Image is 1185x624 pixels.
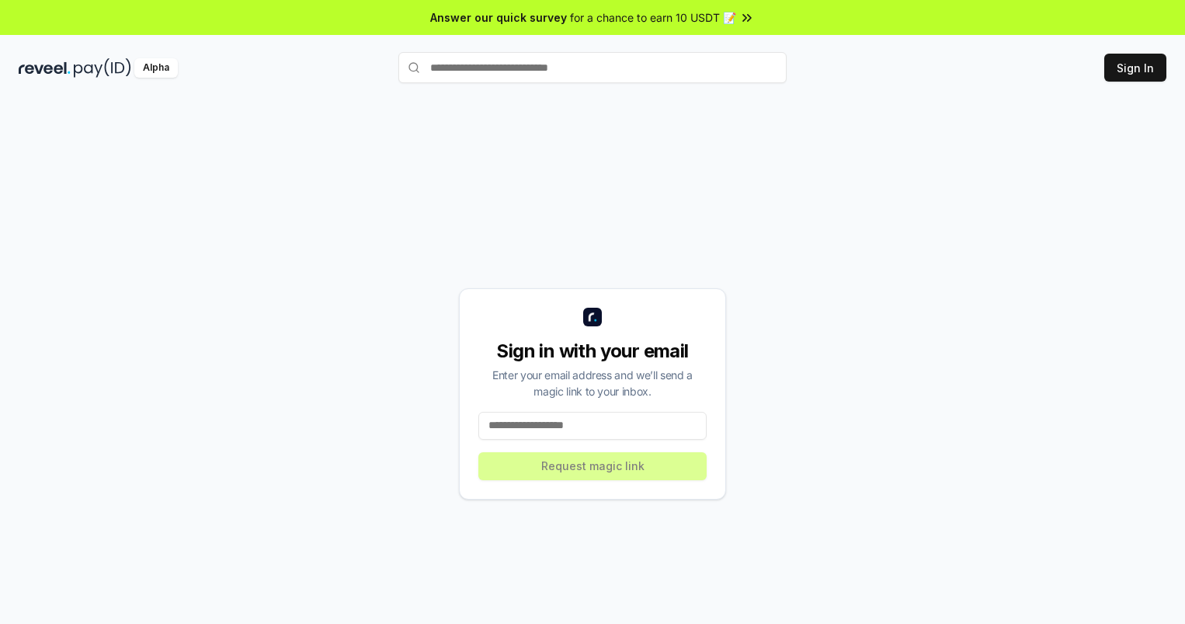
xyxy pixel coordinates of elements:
img: logo_small [583,308,602,326]
div: Alpha [134,58,178,78]
span: for a chance to earn 10 USDT 📝 [570,9,736,26]
button: Sign In [1104,54,1166,82]
div: Sign in with your email [478,339,707,364]
img: reveel_dark [19,58,71,78]
div: Enter your email address and we’ll send a magic link to your inbox. [478,367,707,399]
span: Answer our quick survey [430,9,567,26]
img: pay_id [74,58,131,78]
